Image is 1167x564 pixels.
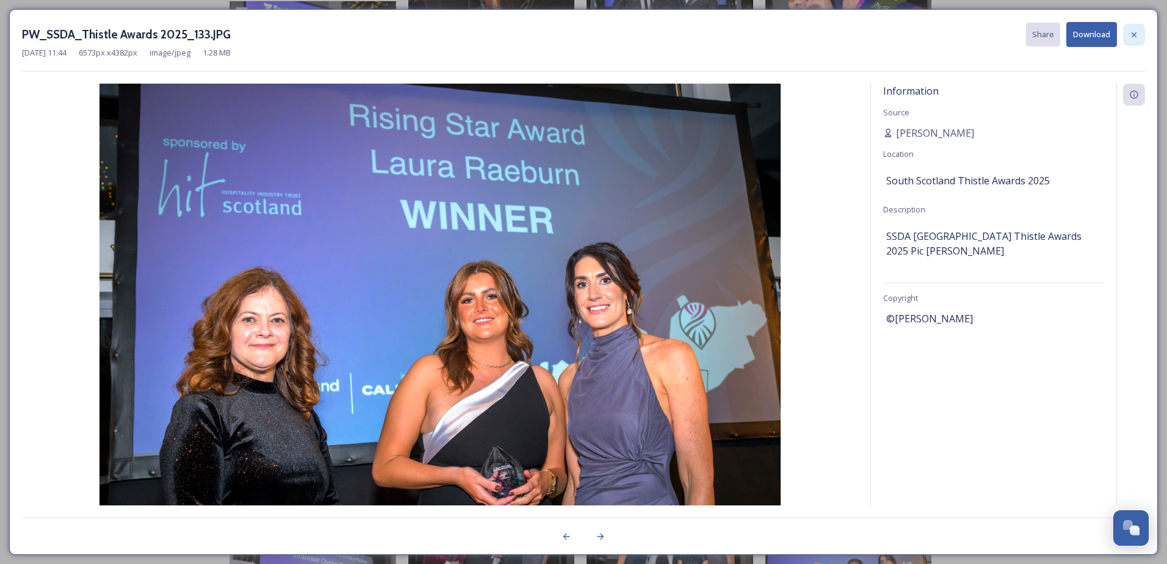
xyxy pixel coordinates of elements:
img: PW_SSDA_Thistle%20Awards%202025_133.JPG [22,84,858,538]
span: [PERSON_NAME] [896,126,974,140]
span: [DATE] 11:44 [22,47,67,59]
span: ©[PERSON_NAME] [886,311,973,326]
span: 1.28 MB [203,47,231,59]
span: Copyright [883,292,918,303]
button: Download [1066,22,1117,47]
span: SSDA [GEOGRAPHIC_DATA] Thistle Awards 2025 Pic [PERSON_NAME] [886,229,1101,258]
button: Share [1026,23,1060,46]
span: 6573 px x 4382 px [79,47,137,59]
span: image/jpeg [150,47,190,59]
span: Description [883,204,925,215]
button: Open Chat [1113,510,1149,546]
span: Source [883,107,909,118]
span: South Scotland Thistle Awards 2025 [886,173,1050,188]
h3: PW_SSDA_Thistle Awards 2025_133.JPG [22,26,231,43]
span: Location [883,148,914,159]
span: Information [883,84,939,98]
